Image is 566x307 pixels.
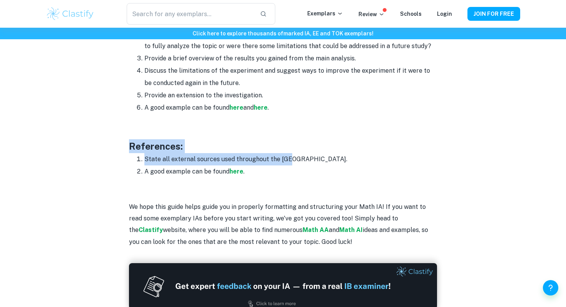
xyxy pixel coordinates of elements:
h6: Click here to explore thousands of marked IA, EE and TOK exemplars ! [2,29,564,38]
a: Math AI [339,226,363,234]
a: Clastify [139,226,163,234]
li: Provide an extension to the investigation. [144,89,437,102]
a: here [229,104,243,111]
a: here [254,104,268,111]
li: Discuss the limitations of the experiment and suggest ways to improve the experiment if it were t... [144,65,437,89]
a: Schools [400,11,422,17]
li: A good example can be found . [144,165,437,178]
p: Review [358,10,385,18]
a: here [229,168,243,175]
li: Provide a brief overview of the results you gained from the main analysis. [144,52,437,65]
p: We hope this guide helps guide you in properly formatting and structuring your Math IA! If you wa... [129,201,437,248]
h3: References: [129,139,437,153]
a: Math AA [303,226,329,234]
input: Search for any exemplars... [127,3,254,25]
button: JOIN FOR FREE [467,7,520,21]
li: State all external sources used throughout the [GEOGRAPHIC_DATA]. [144,153,437,165]
li: Provide a statement about the extent to which the research topic has been analyzed - were you abl... [144,28,437,52]
button: Help and Feedback [543,280,558,295]
img: Clastify logo [46,6,95,22]
p: Exemplars [307,9,343,18]
a: Login [437,11,452,17]
li: A good example can be found and . [144,102,437,114]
